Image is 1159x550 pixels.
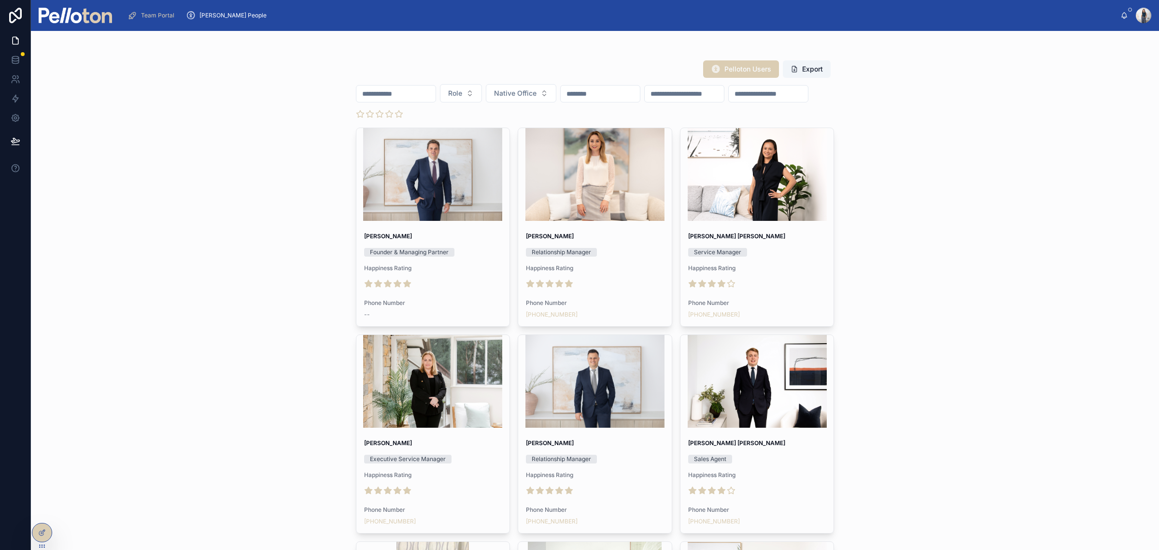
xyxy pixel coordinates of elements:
[694,248,741,257] div: Service Manager
[356,128,510,327] a: [PERSON_NAME]Founder & Managing PartnerHappiness RatingPhone Number--
[364,299,502,307] span: Phone Number
[364,232,412,240] strong: [PERSON_NAME]
[364,518,416,525] a: [PHONE_NUMBER]
[364,311,370,318] span: --
[364,471,502,479] span: Happiness Rating
[356,334,510,534] a: [PERSON_NAME]Executive Service ManagerHappiness RatingPhone Number[PHONE_NUMBER]
[688,232,785,240] strong: [PERSON_NAME] [PERSON_NAME]
[526,471,664,479] span: Happiness Rating
[526,232,574,240] strong: [PERSON_NAME]
[120,5,1120,26] div: scrollable content
[370,455,446,463] div: Executive Service Manager
[364,506,502,514] span: Phone Number
[703,60,779,78] button: Pelloton Users
[526,264,664,272] span: Happiness Rating
[448,88,462,98] span: Role
[526,299,664,307] span: Phone Number
[688,471,826,479] span: Happiness Rating
[518,335,672,428] div: Martin-Appoved-2025.jpg
[526,506,664,514] span: Phone Number
[724,64,771,74] span: Pelloton Users
[39,8,112,23] img: App logo
[356,128,510,221] div: IMG_8942.jpeg
[688,299,826,307] span: Phone Number
[688,506,826,514] span: Phone Number
[494,88,537,98] span: Native Office
[680,334,834,534] a: [PERSON_NAME] [PERSON_NAME]Sales AgentHappiness RatingPhone Number[PHONE_NUMBER]
[526,518,578,525] a: [PHONE_NUMBER]
[680,128,834,327] a: [PERSON_NAME] [PERSON_NAME]Service ManagerHappiness RatingPhone Number[PHONE_NUMBER]
[370,248,449,257] div: Founder & Managing Partner
[356,335,510,428] div: Sarah_Angus.jpg
[199,12,267,19] span: [PERSON_NAME] People
[486,84,556,102] button: Select Button
[688,311,740,318] a: [PHONE_NUMBER]
[783,60,831,78] button: Export
[680,335,834,428] div: Profile_Connor_Goggins.jpg
[440,84,482,102] button: Select Button
[694,455,726,463] div: Sales Agent
[364,264,502,272] span: Happiness Rating
[688,518,740,525] a: [PHONE_NUMBER]
[526,439,574,447] strong: [PERSON_NAME]
[141,12,174,19] span: Team Portal
[125,7,181,24] a: Team Portal
[532,455,591,463] div: Relationship Manager
[688,439,785,447] strong: [PERSON_NAME] [PERSON_NAME]
[518,128,672,221] div: Kristie-APPROVED.jpg
[680,128,834,221] div: Profiles_5_Vista_Street_Mosman_(LindsayChenPello).jpg
[518,128,672,327] a: [PERSON_NAME]Relationship ManagerHappiness RatingPhone Number[PHONE_NUMBER]
[532,248,591,257] div: Relationship Manager
[526,311,578,318] a: [PHONE_NUMBER]
[688,264,826,272] span: Happiness Rating
[364,439,412,447] strong: [PERSON_NAME]
[518,334,672,534] a: [PERSON_NAME]Relationship ManagerHappiness RatingPhone Number[PHONE_NUMBER]
[183,7,273,24] a: [PERSON_NAME] People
